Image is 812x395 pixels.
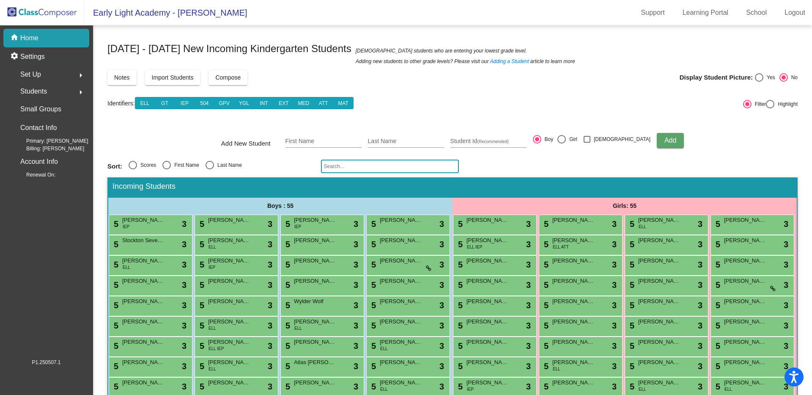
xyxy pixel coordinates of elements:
[724,297,766,306] span: [PERSON_NAME]
[638,257,680,265] span: [PERSON_NAME]
[369,260,376,269] span: 5
[638,236,680,245] span: [PERSON_NAME]
[724,318,766,326] span: [PERSON_NAME]
[283,382,290,391] span: 5
[294,325,302,331] span: ELL
[380,386,388,392] span: ELL
[268,279,272,291] span: 3
[724,386,732,392] span: ELL
[208,236,250,245] span: [PERSON_NAME]
[612,258,617,271] span: 3
[285,138,362,145] input: First Name
[467,244,482,250] span: ELL IEP
[439,238,444,251] span: 3
[112,280,118,290] span: 5
[638,297,680,306] span: [PERSON_NAME]
[784,299,788,312] span: 3
[552,378,595,387] span: [PERSON_NAME]
[112,219,118,229] span: 5
[10,33,20,43] mat-icon: home
[208,325,216,331] span: ELL
[456,240,463,249] span: 5
[552,297,595,306] span: [PERSON_NAME]
[698,238,702,251] span: 3
[208,277,250,285] span: [PERSON_NAME] [PERSON_NAME]
[208,358,250,367] span: [PERSON_NAME]
[268,360,272,373] span: 3
[612,238,617,251] span: 3
[294,297,336,306] span: Wylder Wolf
[566,135,577,143] div: Girl
[713,240,720,249] span: 5
[553,244,569,250] span: ELL ATT
[466,277,509,285] span: [PERSON_NAME]
[107,42,351,55] span: [DATE] - [DATE] New Incoming Kindergarten Students
[182,238,187,251] span: 3
[122,216,165,224] span: [PERSON_NAME]
[20,33,38,43] p: Home
[155,97,175,109] button: GT
[456,362,463,371] span: 5
[122,236,165,245] span: Stockton Severance
[182,360,187,373] span: 3
[380,297,422,306] span: [PERSON_NAME]
[628,321,634,330] span: 5
[552,257,595,265] span: [PERSON_NAME]
[466,338,509,346] span: [PERSON_NAME]
[542,321,549,330] span: 5
[283,280,290,290] span: 5
[122,358,165,367] span: [PERSON_NAME] Case
[466,236,509,245] span: [PERSON_NAME] [PERSON_NAME]
[526,218,531,230] span: 3
[698,380,702,393] span: 3
[739,6,774,19] a: School
[639,224,646,230] span: ELL
[628,260,634,269] span: 5
[526,299,531,312] span: 3
[294,236,336,245] span: [PERSON_NAME]
[10,52,20,62] mat-icon: settings
[112,260,118,269] span: 5
[122,257,165,265] span: [PERSON_NAME]
[542,382,549,391] span: 5
[369,362,376,371] span: 5
[182,380,187,393] span: 3
[542,341,549,351] span: 5
[208,338,250,346] span: [PERSON_NAME] [PERSON_NAME]
[456,219,463,229] span: 5
[439,258,444,271] span: 3
[294,216,336,224] span: [PERSON_NAME]
[542,362,549,371] span: 5
[450,138,527,145] input: Student Id
[774,100,798,108] div: Highlight
[182,218,187,230] span: 3
[198,382,204,391] span: 5
[107,70,137,85] button: Notes
[122,338,165,346] span: [PERSON_NAME]
[664,137,676,144] span: Add
[112,321,118,330] span: 5
[713,382,720,391] span: 5
[76,70,86,80] mat-icon: arrow_right
[356,47,527,55] span: [DEMOGRAPHIC_DATA] students who are entering your lowest grade level.
[198,301,204,310] span: 5
[354,218,358,230] span: 3
[638,216,680,224] span: [PERSON_NAME]
[698,218,702,230] span: 3
[380,345,388,352] span: ELL
[638,338,680,346] span: [PERSON_NAME]
[85,6,247,19] span: Early Light Academy - [PERSON_NAME]
[171,161,199,169] div: First Name
[198,362,204,371] span: 5
[526,319,531,332] span: 3
[123,264,130,271] span: ELL
[713,301,720,310] span: 5
[268,380,272,393] span: 3
[713,260,720,269] span: 5
[354,299,358,312] span: 3
[283,321,290,330] span: 5
[135,97,155,109] button: ELL
[283,301,290,310] span: 5
[294,378,336,387] span: [PERSON_NAME]
[112,240,118,249] span: 5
